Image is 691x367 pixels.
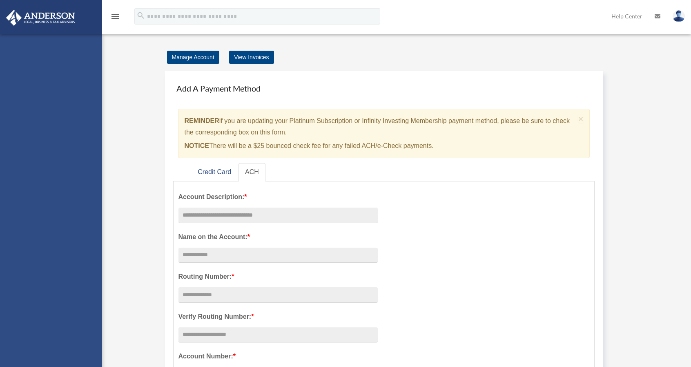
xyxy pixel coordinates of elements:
[178,311,378,322] label: Verify Routing Number:
[178,191,378,203] label: Account Description:
[578,114,584,123] span: ×
[178,109,590,158] div: if you are updating your Platinum Subscription or Infinity Investing Membership payment method, p...
[239,163,265,181] a: ACH
[178,231,378,243] label: Name on the Account:
[173,79,595,97] h4: Add A Payment Method
[185,142,209,149] strong: NOTICE
[178,351,378,362] label: Account Number:
[136,11,145,20] i: search
[110,14,120,21] a: menu
[167,51,219,64] a: Manage Account
[229,51,274,64] a: View Invoices
[185,140,575,152] p: There will be a $25 bounced check fee for any failed ACH/e-Check payments.
[4,10,78,26] img: Anderson Advisors Platinum Portal
[178,271,378,282] label: Routing Number:
[673,10,685,22] img: User Pic
[578,114,584,123] button: Close
[191,163,238,181] a: Credit Card
[110,11,120,21] i: menu
[185,117,219,124] strong: REMINDER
